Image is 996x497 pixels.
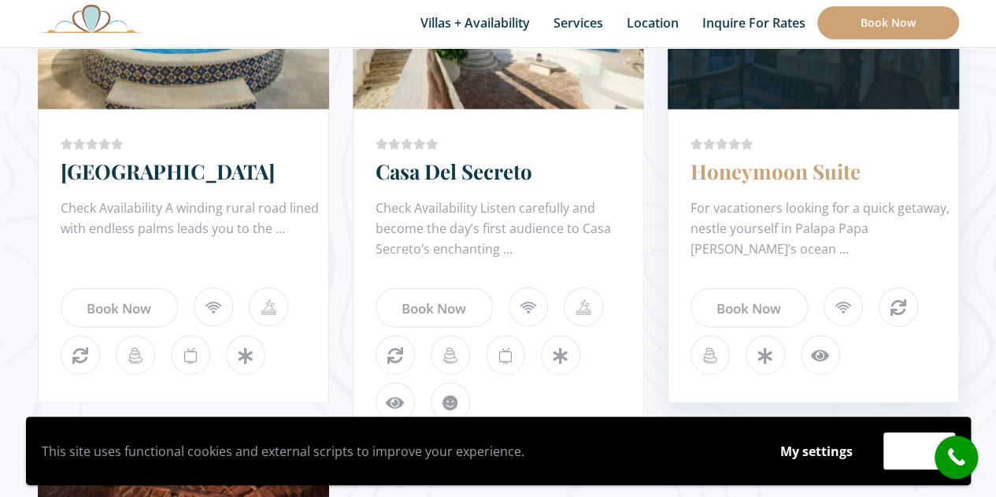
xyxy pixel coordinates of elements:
p: This site uses functional cookies and external scripts to improve your experience. [42,440,750,463]
a: Book Now [376,288,493,328]
img: Awesome Logo [38,4,145,33]
a: Casa Del Secreto [376,158,532,185]
i: call [939,440,974,475]
a: Book Now [61,288,178,328]
a: Book Now [817,6,959,39]
a: Book Now [691,288,808,328]
div: Check Availability A winding rural road lined with endless palms leads you to the ... [61,198,328,261]
button: My settings [765,433,868,469]
a: [GEOGRAPHIC_DATA] [61,158,275,185]
div: Check Availability Listen carefully and become the day’s first audience to Casa Secreto’s enchant... [376,198,643,261]
button: Accept [883,432,955,469]
a: Honeymoon Suite [691,158,861,185]
div: For vacationers looking for a quick getaway, nestle yourself in Palapa Papa [PERSON_NAME]’s ocean... [691,198,958,261]
a: call [935,436,978,479]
